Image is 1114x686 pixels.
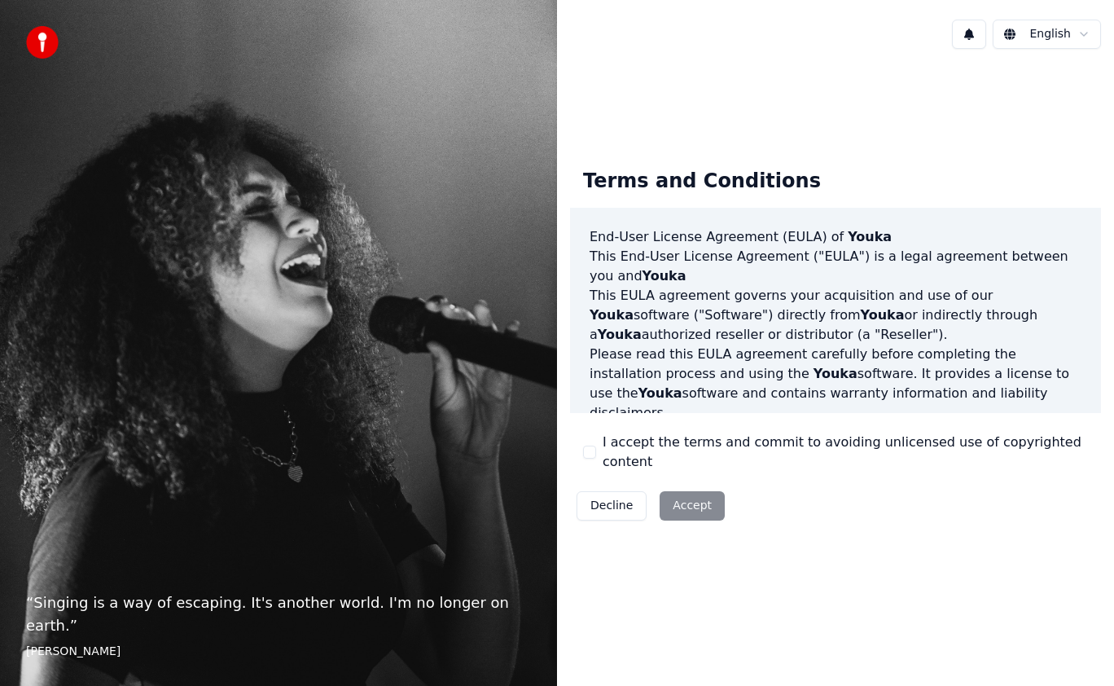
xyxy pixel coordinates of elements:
h3: End-User License Agreement (EULA) of [590,227,1081,247]
p: This End-User License Agreement ("EULA") is a legal agreement between you and [590,247,1081,286]
span: Youka [861,307,905,323]
label: I accept the terms and commit to avoiding unlicensed use of copyrighted content [603,433,1088,472]
p: This EULA agreement governs your acquisition and use of our software ("Software") directly from o... [590,286,1081,345]
img: youka [26,26,59,59]
span: Youka [848,229,892,244]
button: Decline [577,491,647,521]
span: Youka [638,385,682,401]
footer: [PERSON_NAME] [26,644,531,660]
div: Terms and Conditions [570,156,834,208]
span: Youka [643,268,686,284]
span: Youka [814,366,857,381]
p: “ Singing is a way of escaping. It's another world. I'm no longer on earth. ” [26,591,531,637]
p: Please read this EULA agreement carefully before completing the installation process and using th... [590,345,1081,423]
span: Youka [590,307,634,323]
span: Youka [598,327,642,342]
